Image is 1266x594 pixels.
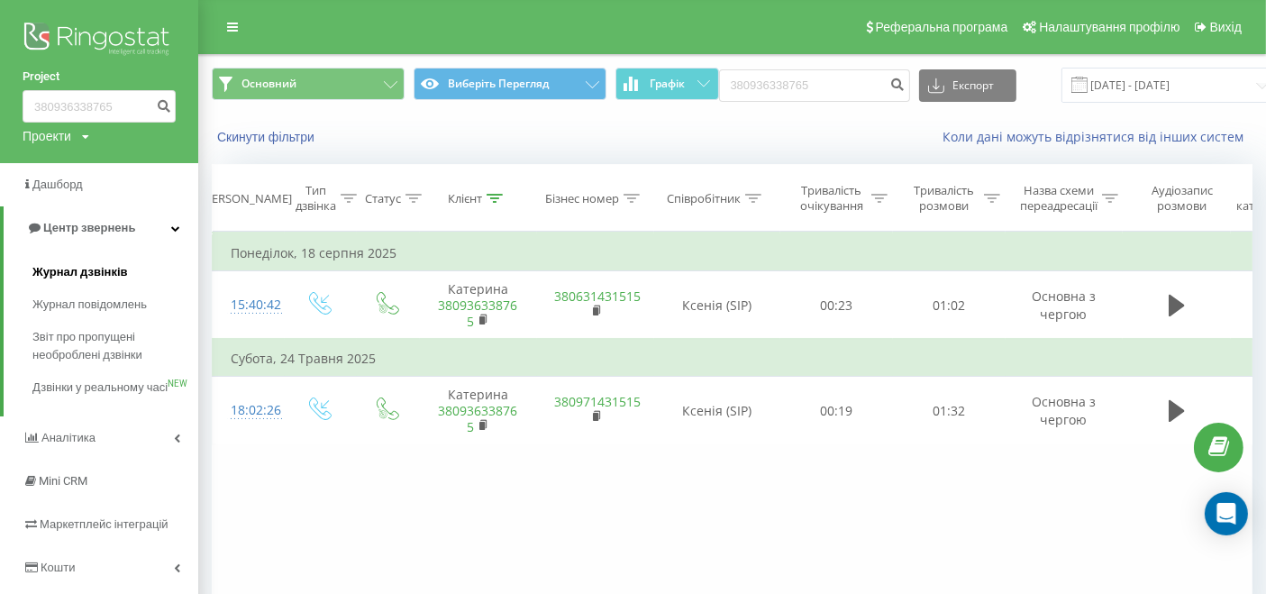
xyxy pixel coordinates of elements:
[231,401,281,418] font: 18:02:26
[615,68,719,100] button: Графік
[231,296,281,313] font: 15:40:42
[32,321,198,371] a: Звіт про пропущені необроблені дзвінки
[1032,393,1096,428] font: Основна з чергою
[32,265,128,279] font: Журнал дзвінків
[43,221,135,234] font: Центр звернень
[201,190,292,206] font: [PERSON_NAME]
[682,297,751,314] font: Ксенія (SIP)
[212,68,405,100] button: Основний
[555,288,642,305] a: 380631431515
[23,68,176,86] a: Project
[719,69,910,102] input: Пошук за номером
[40,517,168,531] font: Маркетплейс інтеграцій
[32,178,83,191] font: Дашборд
[414,68,606,100] button: Виберіть Перегляд
[32,330,142,361] font: Звіт про пропущені необроблені дзвінки
[32,288,198,321] a: Журнал повідомлень
[555,393,642,410] a: 380971431515
[231,244,396,261] font: Понеділок, 18 серпня 2025
[32,256,198,288] a: Журнал дзвінків
[439,402,518,435] a: 380936338765
[1032,288,1096,323] font: Основна з чергою
[32,380,168,394] font: Дзвінки у реальному часі
[820,402,852,419] font: 00:19
[545,190,619,206] font: Бізнес номер
[23,90,176,123] input: Пошук за номером
[439,297,518,330] a: 380936338765
[448,76,549,91] font: Виберіть Перегляд
[651,76,686,91] font: Графік
[943,128,1252,145] a: Коли дані можуть відрізнятися від інших систем
[23,69,59,83] font: Project
[217,130,314,144] font: Скинути фільтри
[919,69,1016,102] button: Експорт
[1152,182,1213,214] font: Аудіозапис розмови
[32,371,198,404] a: Дзвінки у реальному часіNEW
[933,402,965,419] font: 01:32
[1039,20,1179,34] font: Налаштування профілю
[365,190,401,206] font: Статус
[4,206,198,250] a: Центр звернень
[23,18,176,63] img: Ringostat logo
[914,182,974,214] font: Тривалість розмови
[41,431,96,444] font: Аналітика
[32,297,147,311] font: Журнал повідомлень
[933,297,965,314] font: 01:02
[39,474,87,488] font: Mini CRM
[231,350,376,367] font: Субота, 24 Травня 2025
[876,20,1008,34] font: Реферальна програма
[682,402,751,419] font: Ксенія (SIP)
[820,297,852,314] font: 00:23
[943,128,1243,145] font: Коли дані можуть відрізнятися від інших систем
[241,76,296,91] font: Основний
[168,379,187,388] font: NEW
[23,129,71,143] font: Проекти
[212,129,323,145] button: Скинути фільтри
[296,182,336,214] font: Тип дзвінка
[448,280,508,297] font: Катерина
[448,190,482,206] font: Клієнт
[800,182,863,214] font: Тривалість очікування
[953,78,995,93] font: Експорт
[1210,20,1242,34] font: Вихід
[1205,492,1248,535] div: Open Intercom Messenger
[1020,182,1098,214] font: Назва схеми переадресації
[41,561,75,574] font: Кошти
[448,386,508,403] font: Катерина
[667,190,741,206] font: Співробітник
